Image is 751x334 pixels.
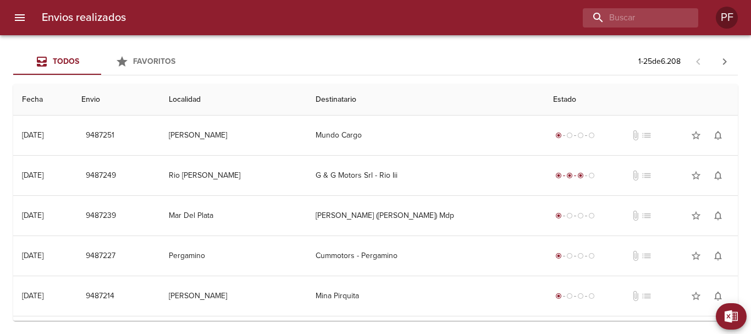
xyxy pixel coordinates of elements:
span: notifications_none [713,210,724,221]
button: Activar notificaciones [707,165,729,187]
td: [PERSON_NAME] ([PERSON_NAME]) Mdp [307,196,544,236]
span: 9487239 [86,209,116,223]
button: 9487239 [81,206,120,226]
span: star_border [691,210,702,221]
span: notifications_none [713,291,724,302]
span: radio_button_checked [555,253,562,259]
span: radio_button_unchecked [588,132,595,139]
span: notifications_none [713,170,724,181]
span: radio_button_unchecked [588,253,595,259]
div: Generado [553,250,597,261]
th: Fecha [13,84,73,116]
div: Tabs Envios [13,48,189,75]
div: Abrir información de usuario [716,7,738,29]
span: No tiene pedido asociado [641,210,652,221]
span: notifications_none [713,130,724,141]
span: No tiene pedido asociado [641,130,652,141]
span: Pagina anterior [685,56,711,67]
div: PF [716,7,738,29]
span: radio_button_unchecked [577,293,584,299]
th: Envio [73,84,160,116]
span: No tiene documentos adjuntos [630,210,641,221]
td: Mina Pirquita [307,276,544,316]
span: No tiene documentos adjuntos [630,291,641,302]
span: radio_button_unchecked [566,212,573,219]
button: Agregar a favoritos [685,165,707,187]
div: [DATE] [22,130,43,140]
button: 9487249 [81,166,120,186]
span: radio_button_checked [555,172,562,179]
span: 9487227 [86,249,115,263]
td: Pergamino [160,236,307,276]
div: [DATE] [22,251,43,260]
td: [PERSON_NAME] [160,276,307,316]
td: [PERSON_NAME] [160,116,307,155]
span: radio_button_unchecked [566,132,573,139]
th: Destinatario [307,84,544,116]
span: radio_button_unchecked [577,212,584,219]
span: 9487214 [86,289,114,303]
span: radio_button_checked [555,132,562,139]
th: Localidad [160,84,307,116]
span: star_border [691,250,702,261]
button: Activar notificaciones [707,124,729,146]
input: buscar [583,8,680,28]
td: G & G Motors Srl - Rio Iii [307,156,544,195]
span: star_border [691,170,702,181]
div: [DATE] [22,291,43,300]
span: No tiene pedido asociado [641,291,652,302]
button: 9487251 [81,125,119,146]
span: No tiene pedido asociado [641,170,652,181]
button: Agregar a favoritos [685,245,707,267]
button: Agregar a favoritos [685,124,707,146]
span: Favoritos [133,57,175,66]
span: star_border [691,130,702,141]
button: Activar notificaciones [707,205,729,227]
div: [DATE] [22,171,43,180]
div: En viaje [553,170,597,181]
span: No tiene documentos adjuntos [630,130,641,141]
span: radio_button_checked [555,293,562,299]
span: radio_button_unchecked [588,212,595,219]
span: radio_button_checked [566,172,573,179]
button: Activar notificaciones [707,245,729,267]
div: [DATE] [22,211,43,220]
button: Agregar a favoritos [685,285,707,307]
span: radio_button_checked [555,212,562,219]
div: Generado [553,291,597,302]
div: Generado [553,130,597,141]
span: 9487249 [86,169,116,183]
button: menu [7,4,33,31]
span: star_border [691,291,702,302]
span: radio_button_checked [577,172,584,179]
span: notifications_none [713,250,724,261]
span: radio_button_unchecked [566,293,573,299]
span: radio_button_unchecked [588,172,595,179]
span: No tiene documentos adjuntos [630,170,641,181]
span: radio_button_unchecked [577,132,584,139]
td: Mundo Cargo [307,116,544,155]
span: radio_button_unchecked [588,293,595,299]
p: 1 - 25 de 6.208 [638,56,681,67]
th: Estado [544,84,738,116]
td: Rio [PERSON_NAME] [160,156,307,195]
td: Mar Del Plata [160,196,307,236]
span: 9487251 [86,129,114,143]
button: Agregar a favoritos [685,205,707,227]
div: Generado [553,210,597,221]
span: Pagina siguiente [711,48,738,75]
button: Exportar Excel [716,303,747,330]
span: radio_button_unchecked [566,253,573,259]
button: 9487214 [81,286,119,306]
button: 9487227 [81,246,120,266]
td: Cummotors - Pergamino [307,236,544,276]
h6: Envios realizados [42,9,126,26]
span: No tiene documentos adjuntos [630,250,641,261]
button: Activar notificaciones [707,285,729,307]
span: Todos [53,57,79,66]
span: No tiene pedido asociado [641,250,652,261]
span: radio_button_unchecked [577,253,584,259]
